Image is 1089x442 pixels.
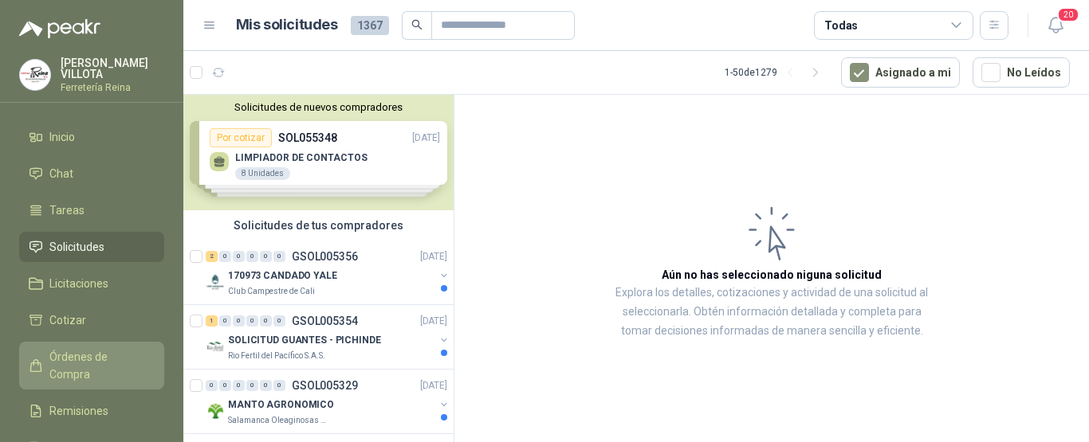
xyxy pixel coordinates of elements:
div: 0 [219,315,231,327]
a: Inicio [19,122,164,152]
a: 0 0 0 0 0 0 GSOL005329[DATE] Company LogoMANTO AGRONOMICOSalamanca Oleaginosas SAS [206,376,450,427]
a: Licitaciones [19,268,164,299]
p: SOLICITUD GUANTES - PICHINDE [228,333,381,348]
div: Solicitudes de tus compradores [183,210,454,241]
div: Todas [824,17,858,34]
div: 0 [233,251,245,262]
span: Chat [49,165,73,182]
button: 20 [1041,11,1070,40]
div: 0 [246,315,258,327]
p: [DATE] [420,314,447,329]
a: Cotizar [19,305,164,335]
div: 0 [260,380,272,391]
div: Solicitudes de nuevos compradoresPor cotizarSOL055348[DATE] LIMPIADOR DE CONTACTOS8 UnidadesPor c... [183,95,454,210]
p: GSOL005356 [292,251,358,262]
img: Company Logo [206,272,225,291]
div: 0 [246,380,258,391]
span: search [411,19,423,30]
p: 170973 CANDADO YALE [228,268,337,284]
img: Company Logo [206,337,225,356]
span: Órdenes de Compra [49,348,149,383]
div: 0 [273,380,285,391]
img: Company Logo [20,60,50,90]
button: Solicitudes de nuevos compradores [190,101,447,113]
p: GSOL005354 [292,315,358,327]
button: Asignado a mi [841,57,960,88]
a: Órdenes de Compra [19,342,164,389]
div: 0 [273,251,285,262]
div: 0 [260,315,272,327]
div: 1 [206,315,218,327]
a: Tareas [19,195,164,225]
span: Tareas [49,201,85,219]
div: 0 [273,315,285,327]
h3: Aún no has seleccionado niguna solicitud [662,266,882,284]
h1: Mis solicitudes [236,14,338,37]
img: Company Logo [206,401,225,420]
p: Explora los detalles, cotizaciones y actividad de una solicitud al seleccionarla. Obtén informaci... [614,284,930,341]
button: No Leídos [973,57,1070,88]
a: Solicitudes [19,232,164,262]
span: Remisiones [49,402,108,420]
p: [PERSON_NAME] VILLOTA [61,57,164,80]
div: 0 [206,380,218,391]
span: Solicitudes [49,238,104,256]
span: 1367 [351,16,389,35]
div: 0 [260,251,272,262]
div: 0 [219,251,231,262]
span: Cotizar [49,311,86,329]
a: Chat [19,158,164,189]
p: GSOL005329 [292,380,358,391]
p: Club Campestre de Cali [228,285,315,298]
a: 2 0 0 0 0 0 GSOL005356[DATE] Company Logo170973 CANDADO YALEClub Campestre de Cali [206,247,450,298]
p: [DATE] [420,378,447,393]
p: Salamanca Oleaginosas SAS [228,414,328,427]
div: 0 [246,251,258,262]
span: Inicio [49,128,75,146]
a: 1 0 0 0 0 0 GSOL005354[DATE] Company LogoSOLICITUD GUANTES - PICHINDERio Fertil del Pacífico S.A.S. [206,311,450,362]
p: Rio Fertil del Pacífico S.A.S. [228,350,325,362]
div: 0 [233,315,245,327]
span: Licitaciones [49,275,108,292]
p: MANTO AGRONOMICO [228,397,334,413]
p: [DATE] [420,249,447,264]
span: 20 [1057,7,1079,22]
div: 1 - 50 de 1279 [725,60,828,85]
div: 0 [219,380,231,391]
img: Logo peakr [19,19,100,38]
p: Ferretería Reina [61,83,164,92]
div: 2 [206,251,218,262]
a: Remisiones [19,396,164,426]
div: 0 [233,380,245,391]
